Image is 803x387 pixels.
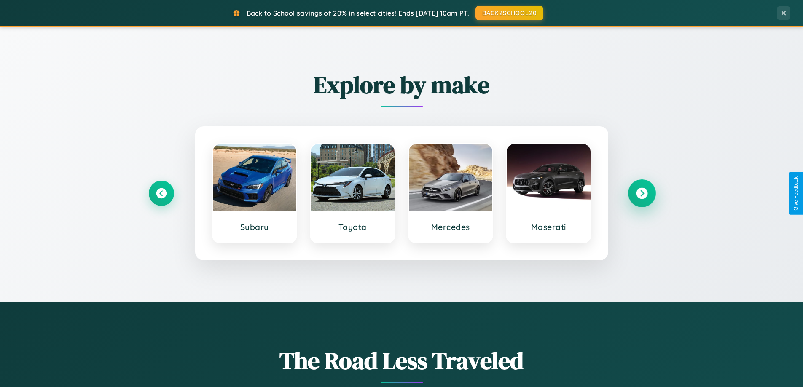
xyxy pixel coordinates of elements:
[793,176,799,211] div: Give Feedback
[149,69,655,101] h2: Explore by make
[149,344,655,377] h1: The Road Less Traveled
[221,222,288,232] h3: Subaru
[515,222,582,232] h3: Maserati
[319,222,386,232] h3: Toyota
[417,222,484,232] h3: Mercedes
[247,9,469,17] span: Back to School savings of 20% in select cities! Ends [DATE] 10am PT.
[475,6,543,20] button: BACK2SCHOOL20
